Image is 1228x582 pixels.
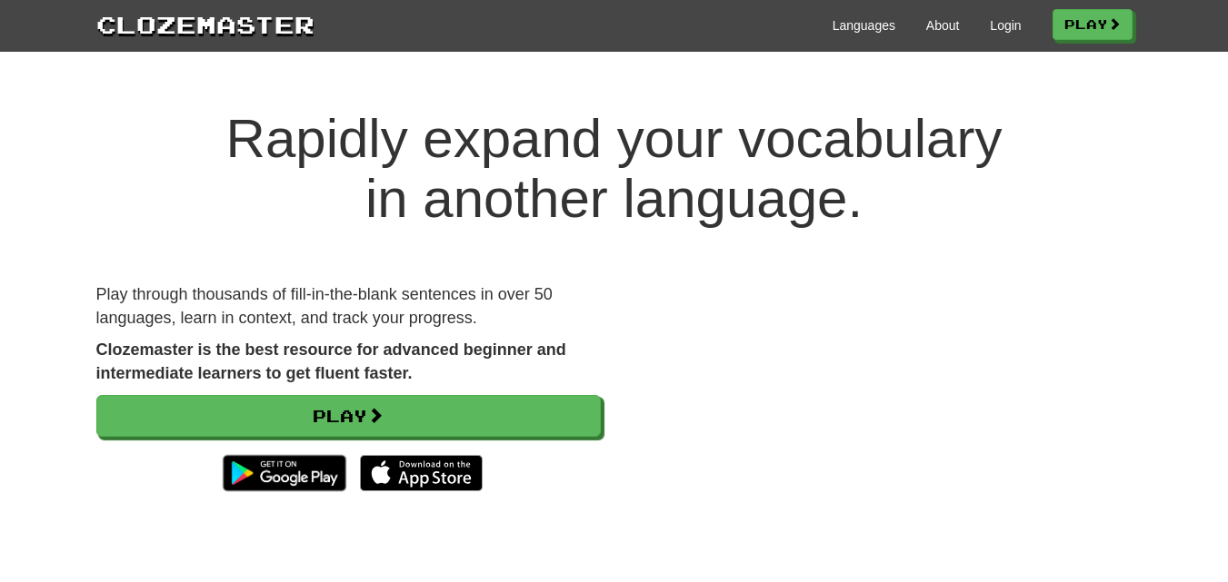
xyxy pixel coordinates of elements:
a: About [926,16,960,35]
img: Get it on Google Play [214,446,354,500]
a: Play [96,395,601,437]
a: Languages [833,16,895,35]
img: Download_on_the_App_Store_Badge_US-UK_135x40-25178aeef6eb6b83b96f5f2d004eda3bffbb37122de64afbaef7... [360,455,483,491]
a: Clozemaster [96,7,314,41]
p: Play through thousands of fill-in-the-blank sentences in over 50 languages, learn in context, and... [96,283,601,330]
a: Login [990,16,1021,35]
a: Play [1053,9,1133,40]
strong: Clozemaster is the best resource for advanced beginner and intermediate learners to get fluent fa... [96,340,566,382]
